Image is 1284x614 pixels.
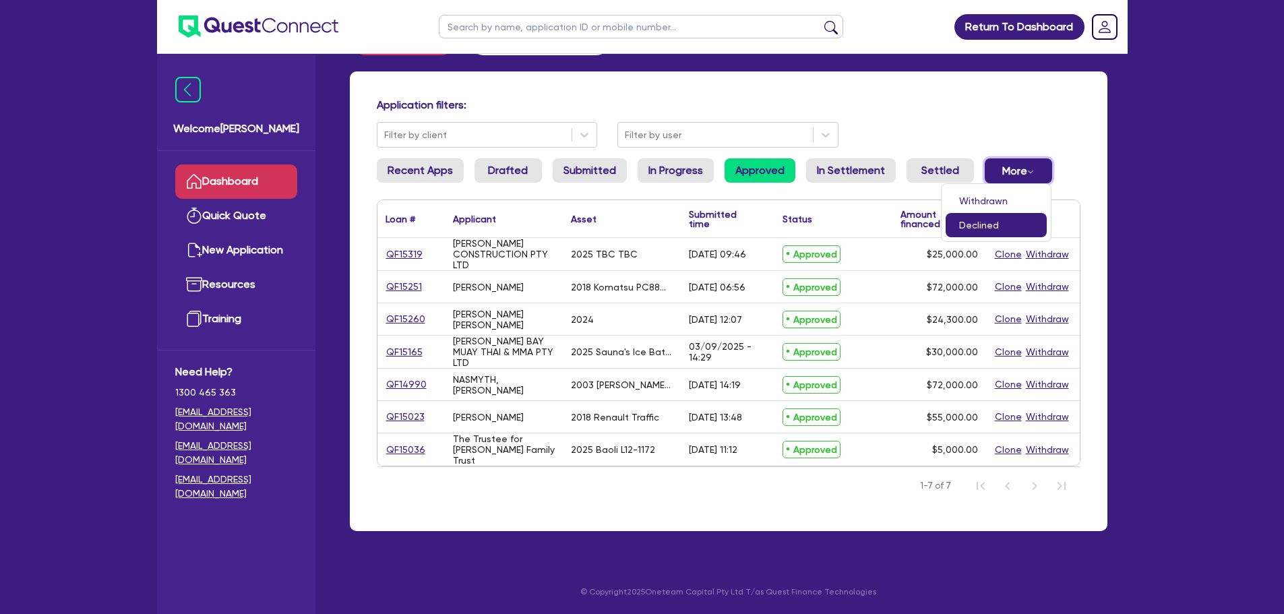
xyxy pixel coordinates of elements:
img: quest-connect-logo-blue [179,16,338,38]
a: QF15165 [386,344,423,360]
button: Clone [994,311,1022,327]
span: $25,000.00 [927,249,978,259]
div: Submitted time [689,210,754,228]
span: Need Help? [175,364,297,380]
a: Approved [725,158,795,183]
div: Status [783,214,812,224]
span: $30,000.00 [926,346,978,357]
a: In Progress [638,158,714,183]
input: Search by name, application ID or mobile number... [439,15,843,38]
span: Approved [783,408,840,426]
button: Clone [994,409,1022,425]
a: [EMAIL_ADDRESS][DOMAIN_NAME] [175,405,297,433]
img: quick-quote [186,208,202,224]
div: [DATE] 11:12 [689,444,737,455]
a: QF15260 [386,311,426,327]
button: Withdraw [1025,344,1070,360]
div: NASMYTH, [PERSON_NAME] [453,374,555,396]
div: Loan # [386,214,415,224]
span: Approved [783,376,840,394]
button: Clone [994,344,1022,360]
a: QF15023 [386,409,425,425]
div: Asset [571,214,597,224]
span: $72,000.00 [927,282,978,293]
div: [PERSON_NAME] [PERSON_NAME] [453,309,555,330]
p: © Copyright 2025 Oneteam Capital Pty Ltd T/as Quest Finance Technologies [340,586,1117,598]
a: QF15251 [386,279,423,295]
div: [DATE] 14:19 [689,379,741,390]
div: [PERSON_NAME] CONSTRUCTION PTY LTD [453,238,555,270]
div: 2018 Komatsu PC88MR [571,282,673,293]
div: 2025 TBC TBC [571,249,638,259]
span: Approved [783,343,840,361]
a: Dashboard [175,164,297,199]
button: First Page [967,472,994,499]
div: Applicant [453,214,496,224]
button: Clone [994,247,1022,262]
a: QF14990 [386,377,427,392]
button: Dropdown toggle [985,158,1052,183]
span: $72,000.00 [927,379,978,390]
div: 2025 Baoli L12-1172 [571,444,655,455]
button: Previous Page [994,472,1021,499]
span: $55,000.00 [927,412,978,423]
button: Last Page [1048,472,1075,499]
div: [DATE] 06:56 [689,282,745,293]
span: $5,000.00 [932,444,978,455]
div: [PERSON_NAME] [453,282,524,293]
div: 2025 Sauna's Ice Baths TBA Sauna's Ice Baths [571,346,673,357]
a: Recent Apps [377,158,464,183]
span: $24,300.00 [927,314,978,325]
img: icon-menu-close [175,77,201,102]
span: Approved [783,441,840,458]
span: Approved [783,278,840,296]
a: New Application [175,233,297,268]
button: Withdraw [1025,442,1070,458]
div: [DATE] 09:46 [689,249,746,259]
button: Next Page [1021,472,1048,499]
div: [DATE] 13:48 [689,412,742,423]
span: 1-7 of 7 [920,479,951,493]
a: [EMAIL_ADDRESS][DOMAIN_NAME] [175,439,297,467]
a: Quick Quote [175,199,297,233]
img: new-application [186,242,202,258]
button: Withdraw [1025,247,1070,262]
button: Withdraw [1025,279,1070,295]
a: Training [175,302,297,336]
a: Resources [175,268,297,302]
img: resources [186,276,202,293]
div: 03/09/2025 - 14:29 [689,341,766,363]
div: 2024 [571,314,594,325]
a: [EMAIL_ADDRESS][DOMAIN_NAME] [175,472,297,501]
button: Clone [994,279,1022,295]
a: Drafted [475,158,542,183]
div: 2003 [PERSON_NAME] Value Liner Prime Mover Day Cab [571,379,673,390]
a: Return To Dashboard [954,14,1084,40]
div: Amount financed [900,210,978,228]
span: Approved [783,311,840,328]
img: training [186,311,202,327]
a: Submitted [553,158,627,183]
button: Withdraw [1025,377,1070,392]
a: In Settlement [806,158,896,183]
button: Clone [994,377,1022,392]
a: QF15319 [386,247,423,262]
span: Approved [783,245,840,263]
div: [DATE] 12:07 [689,314,742,325]
a: QF15036 [386,442,426,458]
div: [PERSON_NAME] [453,412,524,423]
a: Declined [946,213,1047,237]
span: 1300 465 363 [175,386,297,400]
a: Dropdown toggle [1087,9,1122,44]
button: Withdraw [1025,409,1070,425]
span: Welcome [PERSON_NAME] [173,121,299,137]
a: Withdrawn [946,189,1047,213]
a: Settled [907,158,974,183]
div: The Trustee for [PERSON_NAME] Family Trust [453,433,555,466]
button: Withdraw [1025,311,1070,327]
h4: Application filters: [377,98,1080,111]
div: [PERSON_NAME] BAY MUAY THAI & MMA PTY LTD [453,336,555,368]
button: Clone [994,442,1022,458]
div: 2018 Renault Traffic [571,412,659,423]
